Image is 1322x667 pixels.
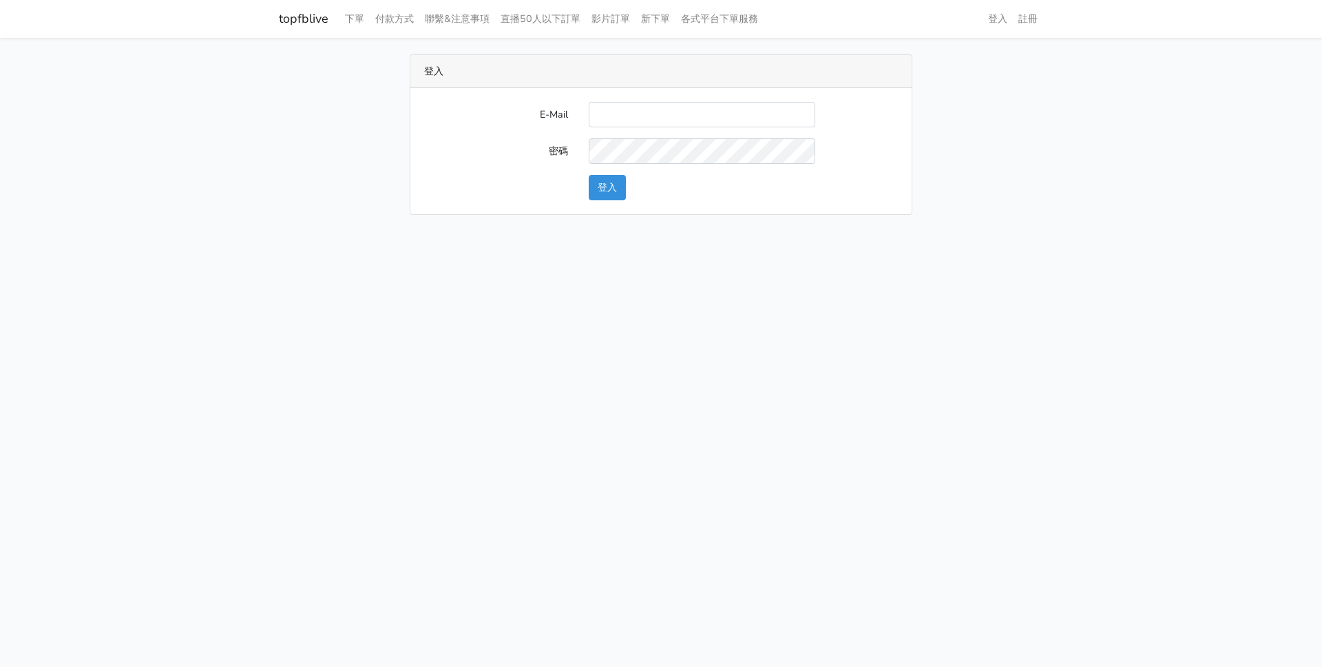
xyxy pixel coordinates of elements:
div: 登入 [410,55,912,88]
button: 登入 [589,175,626,200]
a: 付款方式 [370,6,419,32]
a: topfblive [279,6,328,32]
a: 直播50人以下訂單 [495,6,586,32]
a: 各式平台下單服務 [675,6,764,32]
a: 影片訂單 [586,6,636,32]
a: 登入 [983,6,1013,32]
a: 下單 [339,6,370,32]
a: 註冊 [1013,6,1043,32]
a: 新下單 [636,6,675,32]
label: E-Mail [414,102,578,127]
a: 聯繫&注意事項 [419,6,495,32]
label: 密碼 [414,138,578,164]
